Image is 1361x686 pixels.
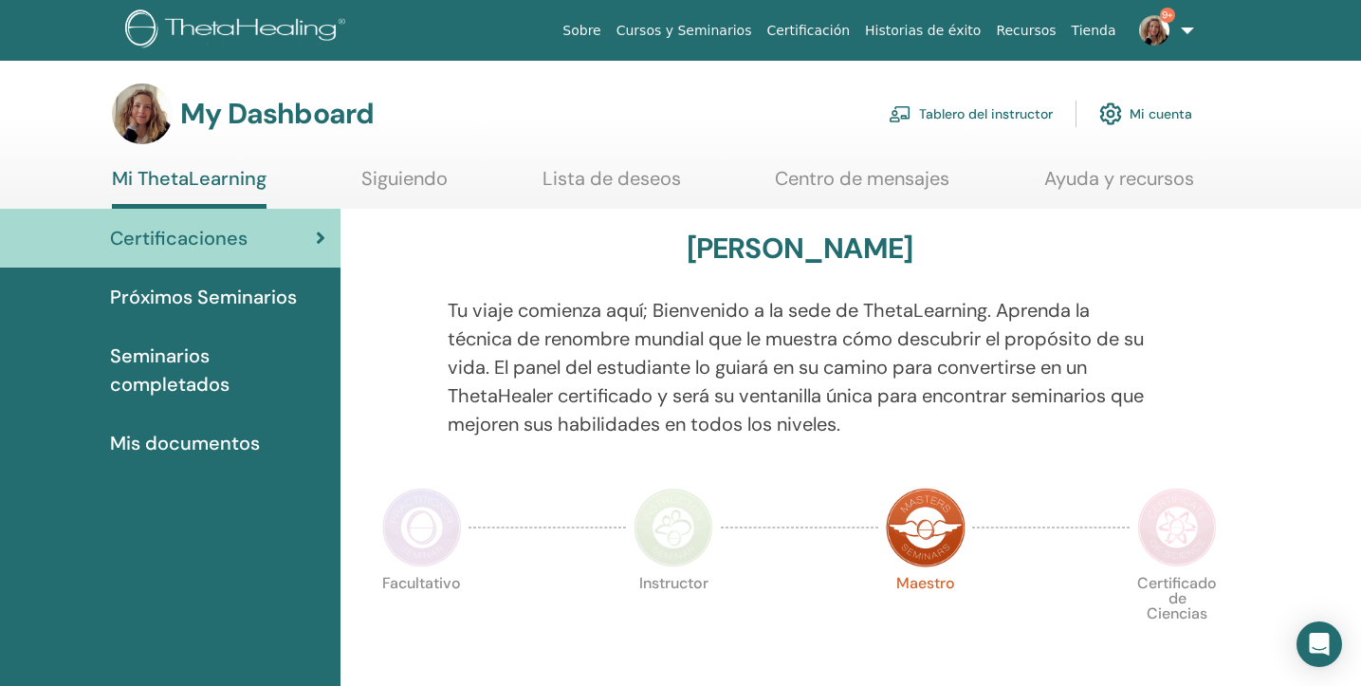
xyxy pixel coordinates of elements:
[634,488,713,567] img: Instructor
[988,13,1063,48] a: Recursos
[1297,621,1342,667] div: Open Intercom Messenger
[361,167,448,204] a: Siguiendo
[555,13,608,48] a: Sobre
[1044,167,1194,204] a: Ayuda y recursos
[112,83,173,144] img: default.jpg
[775,167,949,204] a: Centro de mensajes
[889,105,911,122] img: chalkboard-teacher.svg
[634,576,713,656] p: Instructor
[609,13,760,48] a: Cursos y Seminarios
[110,429,260,457] span: Mis documentos
[180,97,374,131] h3: My Dashboard
[382,576,462,656] p: Facultativo
[448,296,1151,438] p: Tu viaje comienza aquí; Bienvenido a la sede de ThetaLearning. Aprenda la técnica de renombre mun...
[889,93,1053,135] a: Tablero del instructor
[1099,93,1192,135] a: Mi cuenta
[1139,15,1169,46] img: default.jpg
[112,167,267,209] a: Mi ThetaLearning
[1137,488,1217,567] img: Certificate of Science
[543,167,681,204] a: Lista de deseos
[110,283,297,311] span: Próximos Seminarios
[110,342,325,399] span: Seminarios completados
[759,13,857,48] a: Certificación
[1160,8,1175,23] span: 9+
[886,488,966,567] img: Master
[125,9,352,52] img: logo.png
[857,13,988,48] a: Historias de éxito
[687,232,913,266] h3: [PERSON_NAME]
[886,576,966,656] p: Maestro
[382,488,462,567] img: Practitioner
[1137,576,1217,656] p: Certificado de Ciencias
[1064,13,1124,48] a: Tienda
[110,224,248,252] span: Certificaciones
[1099,98,1122,130] img: cog.svg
